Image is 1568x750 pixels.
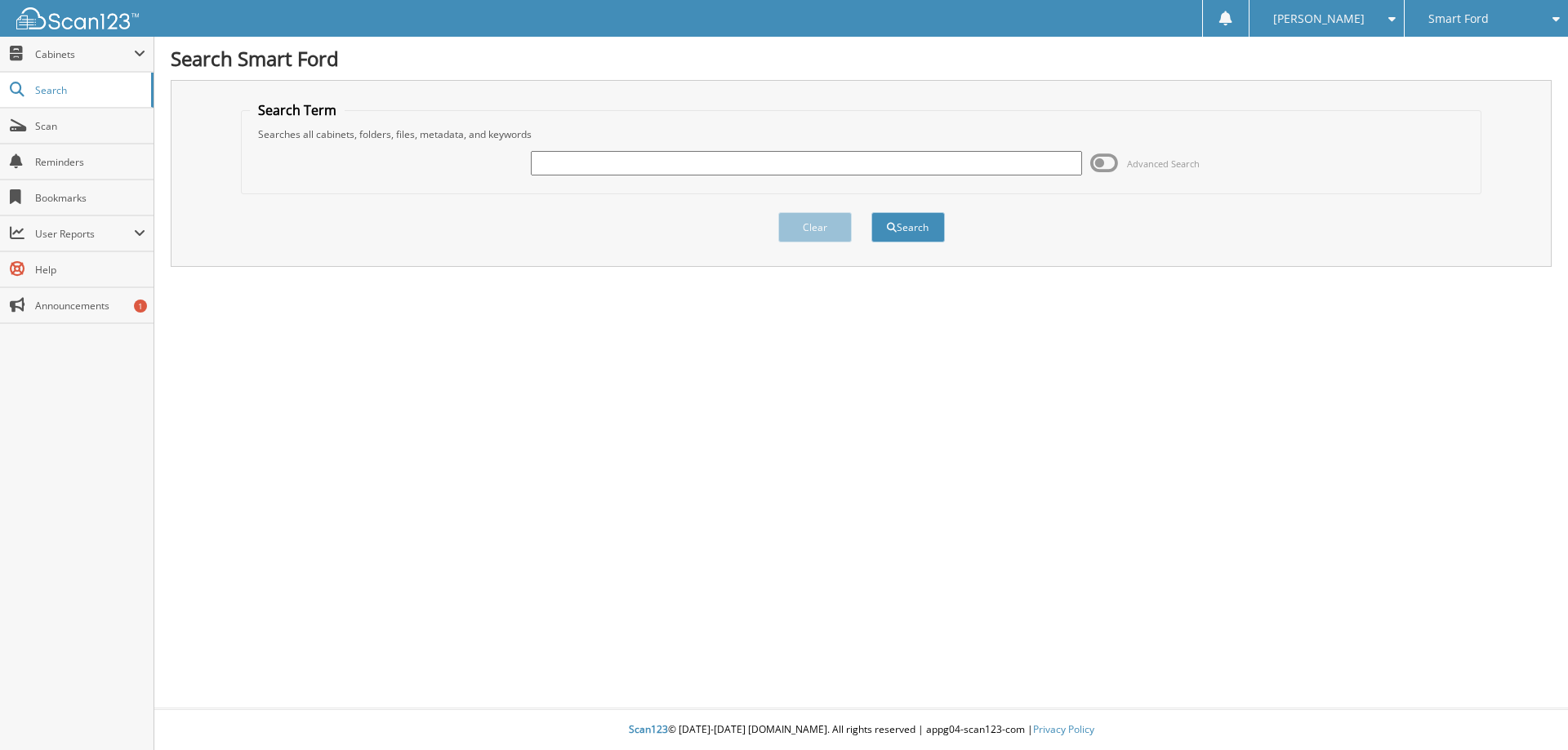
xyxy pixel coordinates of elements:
span: Help [35,263,145,277]
div: © [DATE]-[DATE] [DOMAIN_NAME]. All rights reserved | appg04-scan123-com | [154,710,1568,750]
img: scan123-logo-white.svg [16,7,139,29]
span: Search [35,83,143,97]
span: [PERSON_NAME] [1273,14,1365,24]
span: User Reports [35,227,134,241]
span: Scan [35,119,145,133]
button: Search [871,212,945,242]
div: 1 [134,300,147,313]
span: Smart Ford [1428,14,1489,24]
div: Searches all cabinets, folders, files, metadata, and keywords [250,127,1473,141]
button: Clear [778,212,852,242]
legend: Search Term [250,101,345,119]
span: Bookmarks [35,191,145,205]
span: Scan123 [629,722,668,736]
iframe: Chat Widget [1486,672,1568,750]
a: Privacy Policy [1033,722,1094,736]
span: Cabinets [35,47,134,61]
span: Advanced Search [1127,158,1200,170]
h1: Search Smart Ford [171,45,1552,72]
span: Announcements [35,299,145,313]
span: Reminders [35,155,145,169]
